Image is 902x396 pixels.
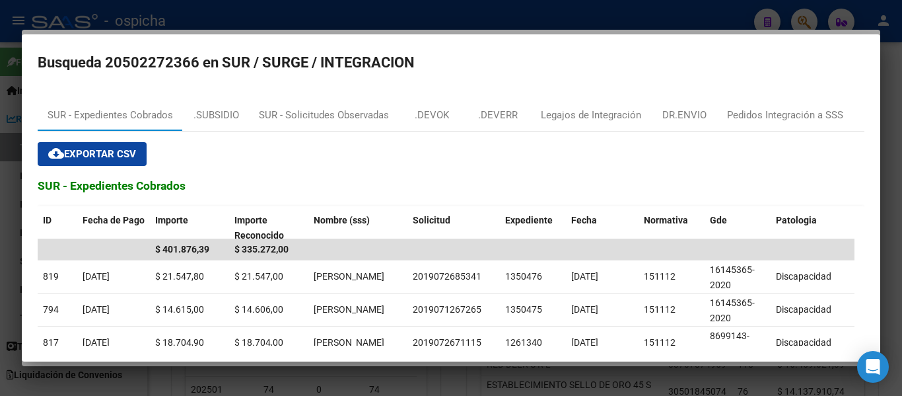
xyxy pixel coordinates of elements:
[43,304,59,315] span: 794
[644,337,676,348] span: 151112
[48,145,64,161] mat-icon: cloud_download
[155,304,204,315] span: $ 14.615,00
[776,215,817,225] span: Patologia
[193,108,239,123] div: .SUBSIDIO
[776,337,831,348] span: Discapacidad
[566,206,639,250] datatable-header-cell: Fecha
[505,215,553,225] span: Expediente
[229,206,308,250] datatable-header-cell: Importe Reconocido
[776,304,831,315] span: Discapacidad
[710,297,755,323] span: 16145365-2020
[43,215,52,225] span: ID
[155,271,204,282] span: $ 21.547,80
[48,148,136,160] span: Exportar CSV
[644,271,676,282] span: 151112
[43,271,59,282] span: 819
[413,215,450,225] span: Solicitud
[38,142,147,166] button: Exportar CSV
[155,337,204,348] span: $ 18.704,90
[541,108,641,123] div: Legajos de Integración
[83,304,110,315] span: [DATE]
[705,206,771,250] datatable-header-cell: Gde
[234,215,284,241] span: Importe Reconocido
[505,271,542,282] span: 1350476
[644,215,688,225] span: Normativa
[155,244,209,255] span: $ 401.876,39
[857,351,889,383] div: Open Intercom Messenger
[710,215,727,225] span: Gde
[571,271,598,282] span: [DATE]
[43,337,59,348] span: 817
[234,244,289,255] span: $ 335.272,00
[83,215,145,225] span: Fecha de Pago
[38,177,864,194] h3: SUR - Expedientes Cobrados
[500,206,566,250] datatable-header-cell: Expediente
[407,206,500,250] datatable-header-cell: Solicitud
[38,206,77,250] datatable-header-cell: ID
[308,206,407,250] datatable-header-cell: Nombre (sss)
[150,206,229,250] datatable-header-cell: Importe
[314,337,384,348] span: BAIZA MATIAS
[234,304,283,315] span: $ 14.606,00
[571,304,598,315] span: [DATE]
[259,108,389,123] div: SUR - Solicitudes Observadas
[234,271,283,282] span: $ 21.547,00
[413,337,481,348] span: 2019072671115
[710,331,749,356] span: 8699143-2020
[234,337,283,348] span: $ 18.704,00
[639,206,705,250] datatable-header-cell: Normativa
[662,108,707,123] div: DR.ENVIO
[48,108,173,123] div: SUR - Expedientes Cobrados
[413,304,481,315] span: 2019071267265
[413,271,481,282] span: 2019072685341
[727,108,843,123] div: Pedidos Integración a SSS
[77,206,150,250] datatable-header-cell: Fecha de Pago
[644,304,676,315] span: 151112
[415,108,449,123] div: .DEVOK
[571,337,598,348] span: [DATE]
[571,215,597,225] span: Fecha
[314,271,384,282] span: BAIZA MATIAS
[83,337,110,348] span: [DATE]
[478,108,518,123] div: .DEVERR
[155,215,188,225] span: Importe
[776,271,831,282] span: Discapacidad
[314,304,384,315] span: BAIZA MATIAS
[710,264,755,290] span: 16145365-2020
[314,215,370,225] span: Nombre (sss)
[505,337,542,348] span: 1261340
[38,50,864,75] h2: Busqueda 20502272366 en SUR / SURGE / INTEGRACION
[505,304,542,315] span: 1350475
[83,271,110,282] span: [DATE]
